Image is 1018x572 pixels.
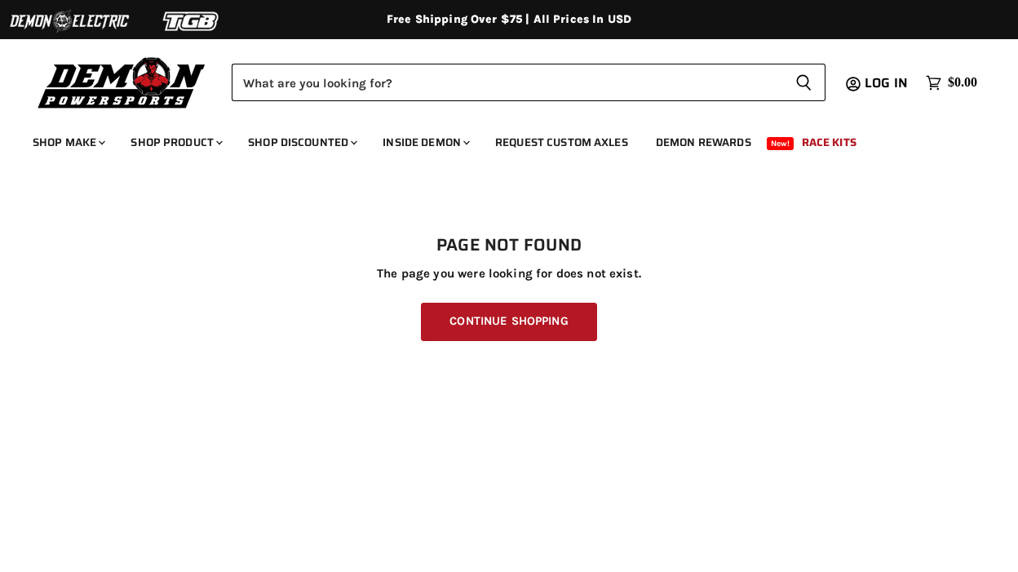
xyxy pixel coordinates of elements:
[782,64,825,101] button: Search
[865,73,908,93] span: Log in
[33,267,985,281] p: The page you were looking for does not exist.
[857,76,918,91] a: Log in
[948,75,977,91] span: $0.00
[918,71,985,95] a: $0.00
[33,53,211,111] img: Demon Powersports
[232,64,825,101] form: Product
[20,126,115,159] a: Shop Make
[236,126,367,159] a: Shop Discounted
[483,126,640,159] a: Request Custom Axles
[421,303,596,341] a: Continue Shopping
[33,236,985,255] h1: Page not found
[767,137,794,150] span: New!
[118,126,232,159] a: Shop Product
[790,126,869,159] a: Race Kits
[370,126,480,159] a: Inside Demon
[20,119,973,159] ul: Main menu
[644,126,763,159] a: Demon Rewards
[8,6,131,37] img: Demon Electric Logo 2
[131,6,253,37] img: TGB Logo 2
[232,64,782,101] input: Search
